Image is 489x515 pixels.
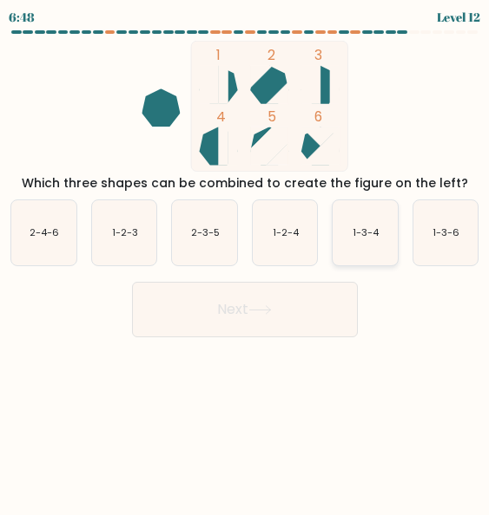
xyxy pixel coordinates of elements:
button: Next [132,282,358,337]
tspan: 2 [268,46,275,64]
tspan: 6 [314,108,322,126]
text: 2-3-5 [190,225,219,239]
div: 6:48 [9,8,35,26]
tspan: 4 [216,108,226,126]
text: 1-2-4 [272,225,299,239]
text: 1-3-4 [353,225,380,239]
text: 1-2-3 [111,225,137,239]
div: Level 12 [437,8,480,26]
div: Which three shapes can be combined to create the figure on the left? [7,174,482,192]
tspan: 1 [216,46,221,64]
text: 2-4-6 [30,225,59,239]
tspan: 5 [268,108,276,126]
text: 1-3-6 [433,225,459,239]
tspan: 3 [314,46,322,64]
